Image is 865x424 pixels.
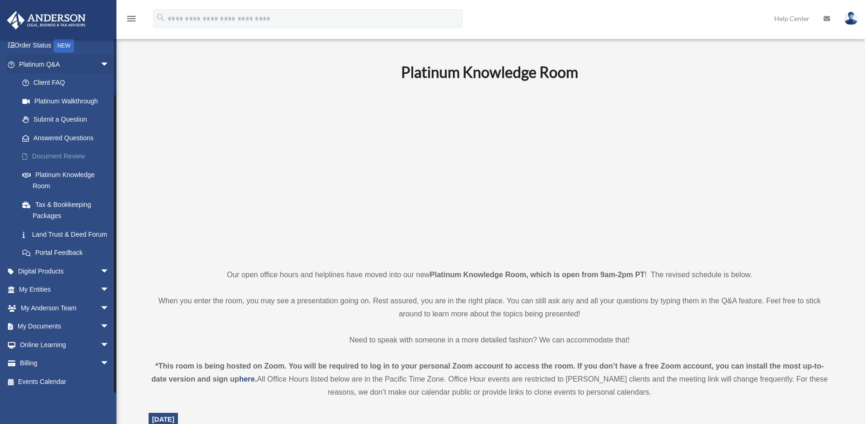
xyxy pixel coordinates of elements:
strong: *This room is being hosted on Zoom. You will be required to log in to your personal Zoom account ... [151,362,824,383]
a: Answered Questions [13,129,123,147]
i: search [156,13,166,23]
a: Order StatusNEW [7,36,123,55]
p: Our open office hours and helplines have moved into our new ! The revised schedule is below. [149,268,831,281]
a: here [239,375,255,383]
a: My Anderson Teamarrow_drop_down [7,299,123,317]
span: arrow_drop_down [100,280,119,300]
a: menu [126,16,137,24]
a: My Documentsarrow_drop_down [7,317,123,336]
a: Digital Productsarrow_drop_down [7,262,123,280]
a: Events Calendar [7,372,123,391]
a: Billingarrow_drop_down [7,354,123,373]
p: When you enter the room, you may see a presentation going on. Rest assured, you are in the right ... [149,294,831,321]
a: Client FAQ [13,74,123,92]
span: arrow_drop_down [100,55,119,74]
a: Portal Feedback [13,244,123,262]
a: Document Review [13,147,123,166]
strong: Platinum Knowledge Room, which is open from 9am-2pm PT [430,271,645,279]
div: NEW [54,39,74,53]
b: Platinum Knowledge Room [401,63,578,81]
i: menu [126,13,137,24]
img: Anderson Advisors Platinum Portal [4,11,89,29]
div: All Office Hours listed below are in the Pacific Time Zone. Office Hour events are restricted to ... [149,360,831,399]
span: arrow_drop_down [100,262,119,281]
p: Need to speak with someone in a more detailed fashion? We can accommodate that! [149,334,831,347]
a: Land Trust & Deed Forum [13,225,123,244]
span: arrow_drop_down [100,335,119,355]
a: Online Learningarrow_drop_down [7,335,123,354]
span: arrow_drop_down [100,299,119,318]
a: Submit a Question [13,110,123,129]
a: Platinum Q&Aarrow_drop_down [7,55,123,74]
a: Platinum Knowledge Room [13,165,119,195]
strong: . [255,375,257,383]
a: Tax & Bookkeeping Packages [13,195,123,225]
span: [DATE] [152,416,175,423]
img: User Pic [844,12,858,25]
span: arrow_drop_down [100,317,119,336]
span: arrow_drop_down [100,354,119,373]
iframe: 231110_Toby_KnowledgeRoom [350,94,629,251]
a: Platinum Walkthrough [13,92,123,110]
a: My Entitiesarrow_drop_down [7,280,123,299]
